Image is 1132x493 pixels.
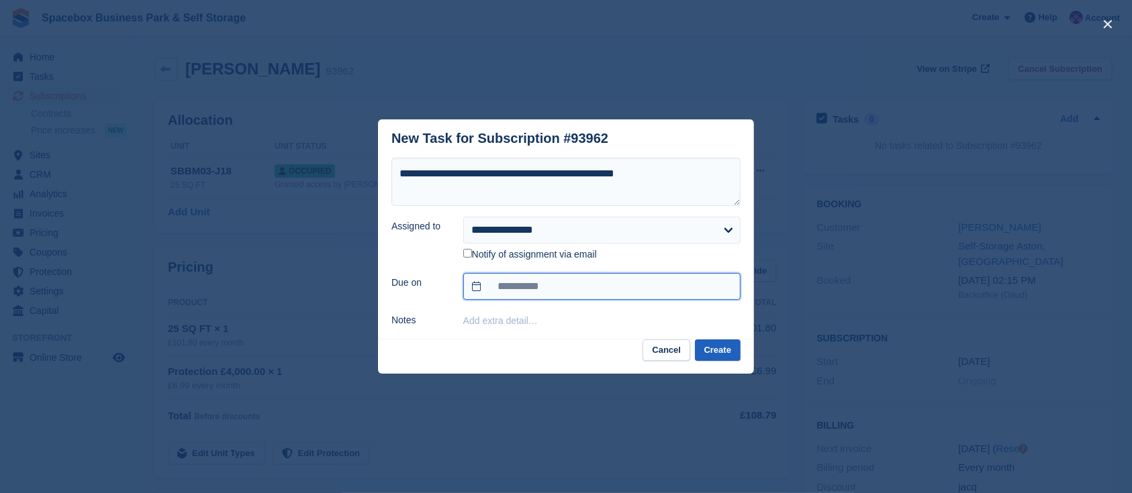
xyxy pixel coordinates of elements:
div: New Task for Subscription #93962 [391,131,608,146]
button: Create [695,339,741,362]
button: close [1097,13,1119,35]
label: Assigned to [391,219,447,233]
label: Due on [391,276,447,290]
label: Notify of assignment via email [463,249,597,261]
input: Notify of assignment via email [463,249,472,258]
button: Add extra detail… [463,315,538,326]
label: Notes [391,313,447,327]
button: Cancel [643,339,690,362]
